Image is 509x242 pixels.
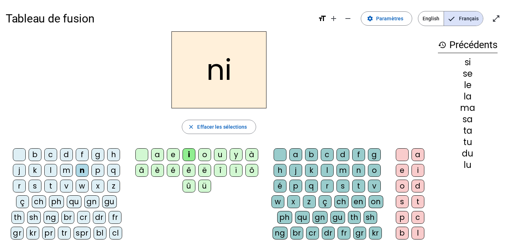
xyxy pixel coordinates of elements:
div: gn [84,195,99,208]
div: se [438,69,498,78]
div: â [135,164,148,177]
span: Effacer les sélections [197,123,247,131]
div: ï [230,164,243,177]
div: n [352,164,365,177]
div: ç [16,195,29,208]
div: y [230,148,243,161]
div: î [214,164,227,177]
h2: ni [171,31,266,108]
div: o [368,164,381,177]
div: m [336,164,349,177]
div: m [60,164,73,177]
div: b [29,148,41,161]
div: qu [67,195,81,208]
div: ph [277,211,292,224]
div: b [305,148,318,161]
mat-icon: close [188,124,194,130]
div: th [11,211,24,224]
div: p [396,211,409,224]
div: o [396,180,409,192]
button: Entrer en plein écran [489,11,503,26]
button: Diminuer la taille de la police [341,11,355,26]
div: fr [338,227,350,240]
div: j [13,164,26,177]
div: g [91,148,104,161]
div: w [271,195,284,208]
div: lu [438,161,498,169]
div: s [336,180,349,192]
div: x [91,180,104,192]
div: tu [438,138,498,146]
div: j [289,164,302,177]
span: Français [444,11,483,26]
div: k [305,164,318,177]
div: a [289,148,302,161]
div: dr [322,227,335,240]
div: u [214,148,227,161]
div: ma [438,104,498,112]
div: o [198,148,211,161]
div: cr [77,211,90,224]
h1: Tableau de fusion [6,7,312,30]
div: fr [109,211,121,224]
div: n [76,164,89,177]
div: ë [198,164,211,177]
div: pr [42,227,55,240]
div: d [60,148,73,161]
div: sh [27,211,41,224]
div: th [348,211,361,224]
div: la [438,92,498,101]
button: Effacer les sélections [182,120,256,134]
div: e [396,164,409,177]
div: a [151,148,164,161]
div: sh [364,211,377,224]
div: en [351,195,366,208]
div: l [44,164,57,177]
h3: Précédents [438,37,498,53]
div: ê [183,164,195,177]
div: cl [109,227,122,240]
div: qu [295,211,310,224]
div: br [61,211,74,224]
div: k [29,164,41,177]
div: r [13,180,26,192]
button: Paramètres [361,11,412,26]
div: gu [102,195,117,208]
div: ch [32,195,46,208]
div: q [107,164,120,177]
mat-icon: format_size [318,14,326,23]
div: r [321,180,334,192]
div: d [336,148,349,161]
div: c [321,148,334,161]
div: sa [438,115,498,124]
mat-icon: remove [344,14,352,23]
div: i [183,148,195,161]
div: b [396,227,409,240]
div: g [368,148,381,161]
div: p [289,180,302,192]
div: è [151,164,164,177]
div: a [411,148,424,161]
div: on [369,195,383,208]
button: Augmenter la taille de la police [326,11,341,26]
div: s [29,180,41,192]
div: ç [319,195,331,208]
div: p [91,164,104,177]
div: si [438,58,498,67]
mat-icon: settings [367,15,373,22]
div: gu [330,211,345,224]
div: ta [438,127,498,135]
div: t [44,180,57,192]
div: ng [44,211,59,224]
div: ng [273,227,288,240]
div: d [411,180,424,192]
span: English [418,11,444,26]
div: kr [369,227,382,240]
div: é [167,164,180,177]
div: gn [313,211,328,224]
div: bl [94,227,106,240]
mat-icon: open_in_full [492,14,500,23]
div: l [411,227,424,240]
div: q [305,180,318,192]
div: h [274,164,286,177]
